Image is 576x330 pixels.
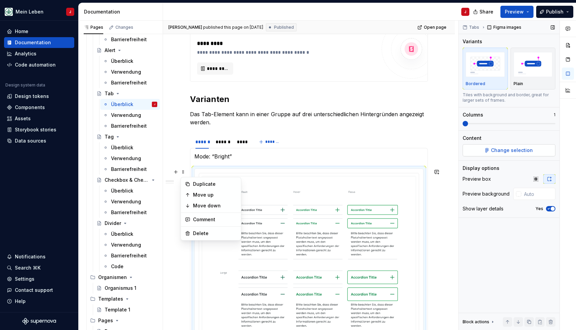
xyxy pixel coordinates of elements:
a: Verwendung [100,67,160,77]
a: Barrierefreiheit [100,164,160,175]
div: Überblick [111,144,133,151]
a: Home [4,26,74,37]
div: Barrierefreiheit [111,252,147,259]
div: Barrierefreiheit [111,123,147,129]
a: Code automation [4,59,74,70]
div: Verwendung [111,155,141,162]
span: Share [479,8,493,15]
a: Überblick [100,185,160,196]
div: Überblick [111,101,133,108]
a: Barrierefreiheit [100,77,160,88]
div: Data sources [15,137,46,144]
a: Open page [415,23,449,32]
span: Change selection [491,147,533,154]
button: Help [4,296,74,307]
div: Templates [87,294,160,304]
input: Auto [521,188,555,200]
span: Tabs [469,25,479,30]
a: Code [100,261,160,272]
div: Columns [463,111,483,118]
a: Data sources [4,135,74,146]
div: Organismen [87,272,160,283]
div: Documentation [84,8,160,15]
div: Checkbox & Checkbox Group [105,177,149,183]
a: Components [4,102,74,113]
label: Yes [536,206,543,211]
a: Tab [94,88,160,99]
div: Variants [463,38,482,45]
div: Barrierefreiheit [111,79,147,86]
div: Changes [115,25,133,30]
div: Block actions [463,319,489,325]
a: Checkbox & Checkbox Group [94,175,160,185]
div: J [154,101,155,108]
a: Template 1 [94,304,160,315]
span: Preview [505,8,524,15]
a: Design tokens [4,91,74,102]
a: Tag [94,131,160,142]
button: Preview [500,6,533,18]
div: Divider [105,220,121,227]
div: Organismen [98,274,127,281]
div: Barrierefreiheit [111,209,147,216]
div: Pages [84,25,103,30]
p: Plain [514,81,523,86]
a: Assets [4,113,74,124]
div: Duplicate [193,181,237,187]
a: Divider [94,218,160,229]
div: Code [111,263,124,270]
a: Überblick [100,142,160,153]
a: Barrierefreiheit [100,250,160,261]
div: Alert [105,47,115,54]
div: Content [463,135,482,142]
div: Preview background [463,191,510,197]
button: Change selection [463,144,555,156]
button: placeholderPlain [511,48,556,90]
button: Publish [536,6,573,18]
img: df5db9ef-aba0-4771-bf51-9763b7497661.png [5,8,13,16]
div: Design system data [5,82,45,88]
p: Mode: “Bright” [194,152,423,160]
p: Bordered [466,81,485,86]
div: Design tokens [15,93,49,100]
div: Verwendung [111,112,141,119]
span: Published [274,25,294,30]
div: Pages [87,315,160,326]
a: Überblick [100,229,160,239]
p: 1 [554,112,555,118]
span: Publish [546,8,564,15]
img: placeholder [514,52,553,77]
div: Comment [193,216,237,223]
div: Analytics [15,50,36,57]
div: Barrierefreiheit [111,166,147,173]
a: Überblick [100,56,160,67]
img: placeholder [466,52,505,77]
div: Delete [193,230,237,237]
span: [PERSON_NAME] [168,25,202,30]
a: Storybook stories [4,124,74,135]
div: Block actions [463,317,495,327]
a: Verwendung [100,239,160,250]
button: Contact support [4,285,74,296]
a: Barrierefreiheit [100,121,160,131]
div: Template 1 [105,306,130,313]
div: Verwendung [111,198,141,205]
h2: Varianten [190,94,428,105]
div: Move up [193,192,237,198]
div: Components [15,104,45,111]
div: Überblick [111,231,133,237]
div: Überblick [111,187,133,194]
div: Verwendung [111,69,141,75]
div: Preview box [463,176,491,182]
div: Show layer details [463,205,503,212]
svg: Supernova Logo [22,318,56,325]
button: Mein LebenJ [1,4,77,19]
div: Verwendung [111,242,141,248]
div: J [464,9,466,15]
div: Home [15,28,28,35]
div: Mein Leben [16,8,44,15]
span: Open page [424,25,446,30]
div: Barrierefreiheit [111,36,147,43]
div: Organismus 1 [105,285,136,291]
